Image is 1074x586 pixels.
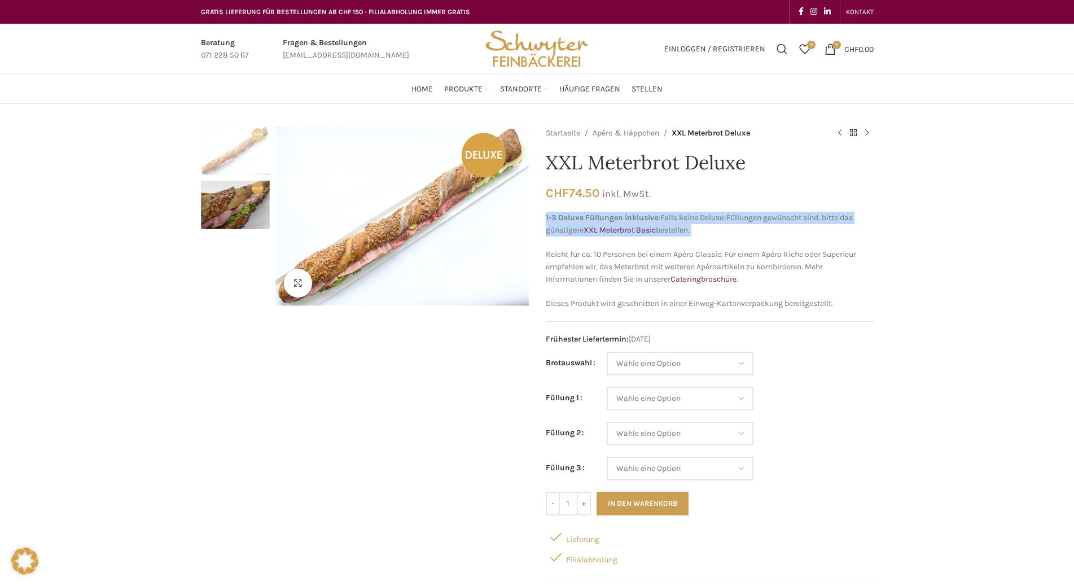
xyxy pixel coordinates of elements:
a: Linkedin social link [821,4,834,20]
a: Produkte [444,78,489,100]
span: 0 [832,41,841,49]
label: Füllung 3 [546,462,585,474]
a: Apéro & Häppchen [593,127,659,139]
a: Startseite [546,127,580,139]
span: XXL Meterbrot Deluxe [672,127,750,139]
span: CHF [546,186,569,200]
span: KONTAKT [846,8,874,16]
p: Reicht für ca. 10 Personen bei einem Apéro Classic. Für einem Apéro Riche oder Superieur empfehle... [546,248,874,286]
div: Filialabholung [546,547,874,567]
a: Facebook social link [795,4,807,20]
span: Home [411,84,433,95]
label: Füllung 2 [546,427,584,439]
div: Secondary navigation [840,1,879,23]
a: Häufige Fragen [559,78,620,100]
a: Infobox link [201,37,249,62]
small: inkl. MwSt. [602,188,651,199]
a: KONTAKT [846,1,874,23]
span: Standorte [500,84,542,95]
a: 0 [794,38,816,60]
img: Bäckerei Schwyter [481,24,592,75]
div: Meine Wunschliste [794,38,816,60]
p: Dieses Produkt wird geschnitten in einer Einweg-Kartonverpackung bereitgestellt. [546,298,874,310]
span: 0 [807,41,816,49]
a: Einloggen / Registrieren [659,38,771,60]
span: Stellen [632,84,663,95]
h1: XXL Meterbrot Deluxe [546,151,874,174]
input: Produktmenge [560,492,577,515]
a: Standorte [500,78,548,100]
a: Suchen [771,38,794,60]
span: [DATE] [546,333,874,346]
a: Next product [860,126,874,140]
label: Füllung 1 [546,392,582,404]
a: Site logo [481,43,592,53]
a: Infobox link [283,37,409,62]
a: 0 CHF0.00 [819,38,879,60]
div: 1 / 2 [273,126,532,306]
a: Previous product [833,126,847,140]
button: In den Warenkorb [597,492,689,515]
img: XXL Meterbrot Deluxe – Bild 2 [201,181,270,229]
span: CHF [844,44,858,54]
label: Brotauswahl [546,357,595,369]
input: - [546,492,560,515]
span: Häufige Fragen [559,84,620,95]
nav: Breadcrumb [546,126,822,140]
bdi: 74.50 [546,186,599,200]
div: 1 / 2 [201,126,270,181]
a: Stellen [632,78,663,100]
span: Frühester Liefertermin: [546,334,629,344]
span: GRATIS LIEFERUNG FÜR BESTELLUNGEN AB CHF 150 - FILIALABHOLUNG IMMER GRATIS [201,8,470,16]
p: Falls keine Deluxe-Füllungen gewünscht sind, bitte das günstigere bestellen. [546,212,874,237]
span: Einloggen / Registrieren [664,45,765,53]
bdi: 0.00 [844,44,874,54]
div: 2 / 2 [201,181,270,235]
input: + [577,492,591,515]
a: Home [411,78,433,100]
a: Instagram social link [807,4,821,20]
div: Main navigation [195,78,879,100]
img: XXL Meterbrot Deluxe [201,126,270,175]
div: Lieferung [546,527,874,547]
a: XXL Meterbrot Basic [584,225,656,235]
strong: 1-3 Deluxe Füllungen inklusive: [546,213,660,222]
a: Cateringbroschüre [670,274,737,284]
span: Produkte [444,84,483,95]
